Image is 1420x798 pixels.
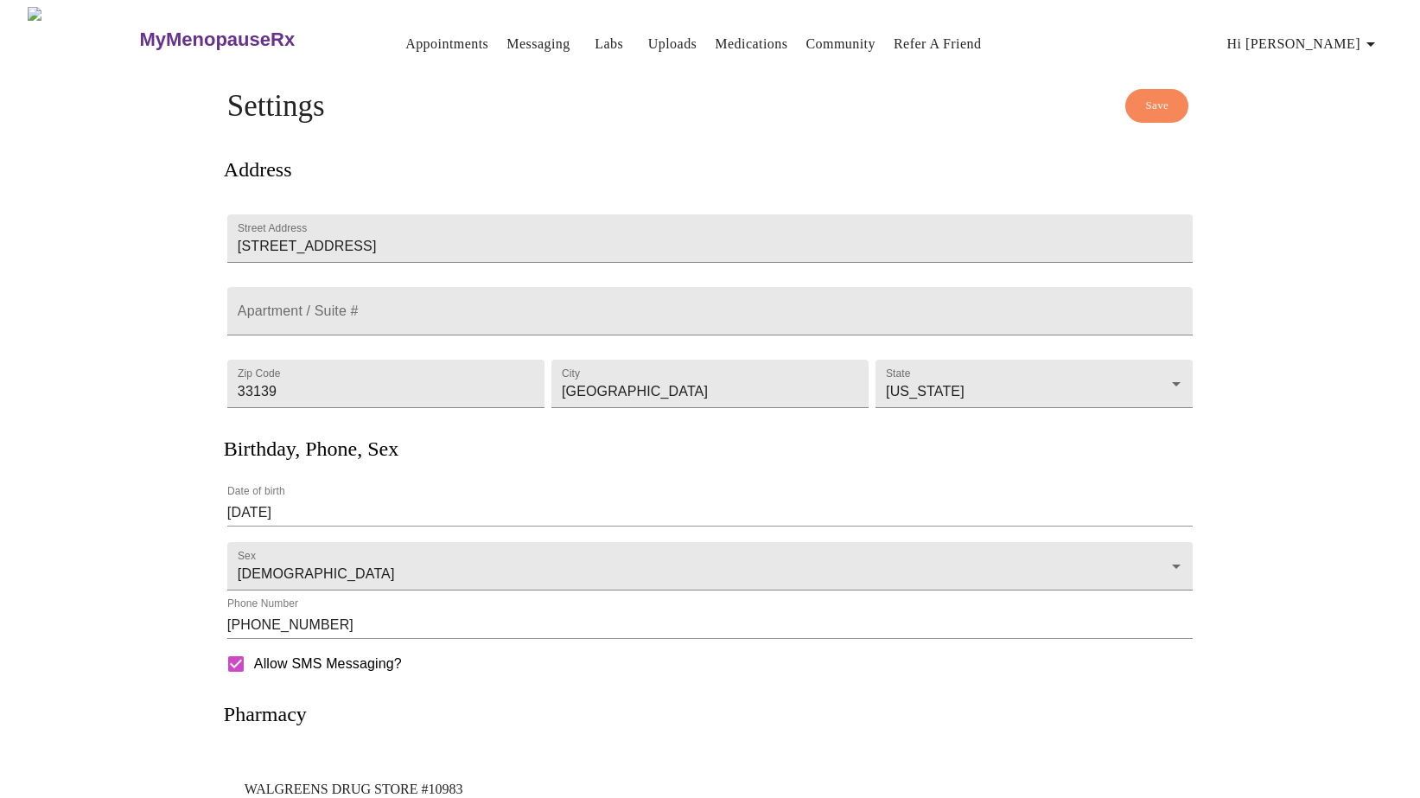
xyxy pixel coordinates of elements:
[876,360,1193,408] div: [US_STATE]
[398,27,495,61] button: Appointments
[137,10,364,70] a: MyMenopauseRx
[227,89,1193,124] h4: Settings
[582,27,637,61] button: Labs
[641,27,704,61] button: Uploads
[227,542,1193,591] div: [DEMOGRAPHIC_DATA]
[224,703,307,726] h3: Pharmacy
[1227,32,1381,56] span: Hi [PERSON_NAME]
[1125,89,1188,123] button: Save
[806,32,876,56] a: Community
[894,32,982,56] a: Refer a Friend
[715,32,787,56] a: Medications
[500,27,576,61] button: Messaging
[648,32,697,56] a: Uploads
[28,7,137,72] img: MyMenopauseRx Logo
[708,27,794,61] button: Medications
[405,32,488,56] a: Appointments
[799,27,882,61] button: Community
[1220,27,1388,61] button: Hi [PERSON_NAME]
[506,32,570,56] a: Messaging
[1145,96,1168,116] span: Save
[254,654,402,674] span: Allow SMS Messaging?
[595,32,623,56] a: Labs
[224,437,398,461] h3: Birthday, Phone, Sex
[227,487,285,497] label: Date of birth
[887,27,989,61] button: Refer a Friend
[227,599,298,610] label: Phone Number
[224,158,292,182] h3: Address
[139,29,295,51] h3: MyMenopauseRx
